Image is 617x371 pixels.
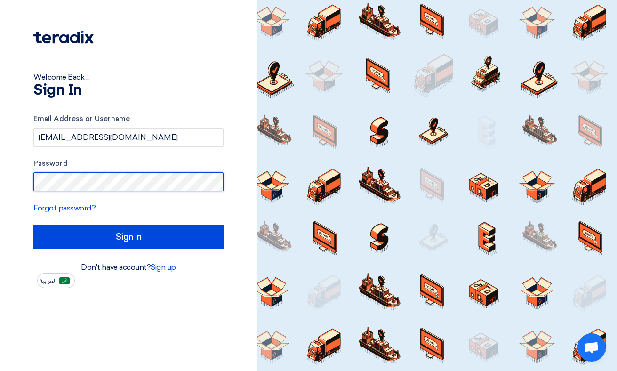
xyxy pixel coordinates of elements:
[577,333,606,362] div: Open chat
[33,128,224,147] input: Enter your business email or username
[33,31,94,44] img: Teradix logo
[37,273,75,288] button: العربية
[33,158,224,169] label: Password
[33,203,96,212] a: Forgot password?
[33,83,224,98] h1: Sign In
[33,72,224,83] div: Welcome Back ...
[151,263,176,272] a: Sign up
[33,113,224,124] label: Email Address or Username
[40,278,56,284] span: العربية
[33,225,224,249] input: Sign in
[33,262,224,273] div: Don't have account?
[59,277,70,284] img: ar-AR.png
